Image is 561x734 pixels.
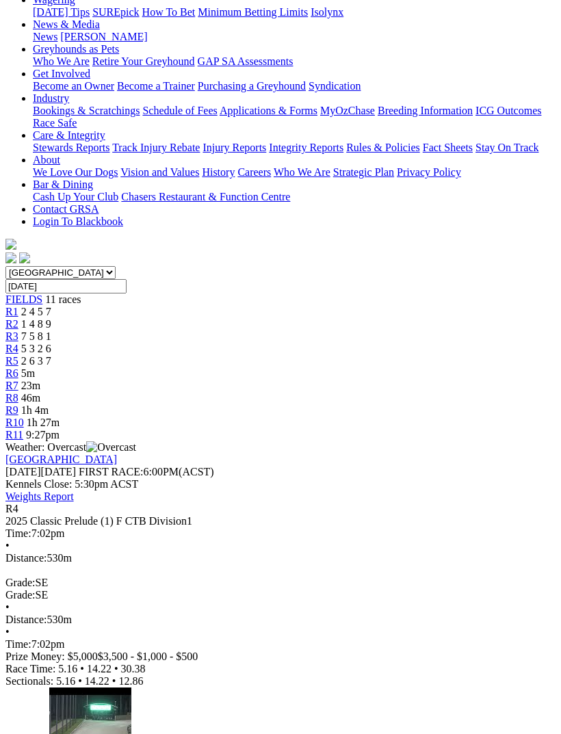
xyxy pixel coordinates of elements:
[33,105,140,116] a: Bookings & Scratchings
[60,31,147,42] a: [PERSON_NAME]
[5,552,556,564] div: 530m
[21,392,40,404] span: 46m
[198,6,308,18] a: Minimum Betting Limits
[45,293,81,305] span: 11 races
[5,380,18,391] a: R7
[274,166,330,178] a: Who We Are
[5,392,18,404] a: R8
[92,55,195,67] a: Retire Your Greyhound
[5,429,23,441] a: R11
[5,441,136,453] span: Weather: Overcast
[85,675,109,687] span: 14.22
[21,355,51,367] span: 2 6 3 7
[475,142,538,153] a: Stay On Track
[33,43,119,55] a: Greyhounds as Pets
[33,55,90,67] a: Who We Are
[142,6,196,18] a: How To Bet
[5,651,556,663] div: Prize Money: $5,000
[5,527,556,540] div: 7:02pm
[5,478,556,490] div: Kennels Close: 5:30pm ACST
[33,105,556,129] div: Industry
[79,466,143,477] span: FIRST RACE:
[21,330,51,342] span: 7 5 8 1
[33,117,77,129] a: Race Safe
[5,330,18,342] a: R3
[87,663,112,674] span: 14.22
[112,675,116,687] span: •
[5,306,18,317] a: R1
[33,142,109,153] a: Stewards Reports
[5,552,47,564] span: Distance:
[33,154,60,166] a: About
[121,191,290,202] a: Chasers Restaurant & Function Centre
[5,663,55,674] span: Race Time:
[121,663,146,674] span: 30.38
[5,454,117,465] a: [GEOGRAPHIC_DATA]
[120,166,199,178] a: Vision and Values
[423,142,473,153] a: Fact Sheets
[142,105,217,116] a: Schedule of Fees
[5,638,556,651] div: 7:02pm
[5,527,31,539] span: Time:
[5,515,556,527] div: 2025 Classic Prelude (1) F CTB Division1
[33,191,556,203] div: Bar & Dining
[5,279,127,293] input: Select date
[33,6,90,18] a: [DATE] Tips
[78,675,82,687] span: •
[33,68,90,79] a: Get Involved
[5,540,10,551] span: •
[5,589,556,601] div: SE
[98,651,198,662] span: $3,500 - $1,000 - $500
[237,166,271,178] a: Careers
[198,55,293,67] a: GAP SA Assessments
[21,367,35,379] span: 5m
[5,404,18,416] a: R9
[26,429,60,441] span: 9:27pm
[118,675,143,687] span: 12.86
[21,343,51,354] span: 5 3 2 6
[33,166,556,179] div: About
[5,503,18,514] span: R4
[5,601,10,613] span: •
[311,6,343,18] a: Isolynx
[5,577,36,588] span: Grade:
[5,343,18,354] a: R4
[5,577,556,589] div: SE
[33,80,556,92] div: Get Involved
[5,293,42,305] a: FIELDS
[114,663,118,674] span: •
[346,142,420,153] a: Rules & Policies
[203,142,266,153] a: Injury Reports
[378,105,473,116] a: Breeding Information
[5,466,41,477] span: [DATE]
[269,142,343,153] a: Integrity Reports
[5,367,18,379] a: R6
[58,663,77,674] span: 5.16
[220,105,317,116] a: Applications & Forms
[33,31,556,43] div: News & Media
[33,203,99,215] a: Contact GRSA
[5,417,24,428] a: R10
[5,589,36,601] span: Grade:
[21,318,51,330] span: 1 4 8 9
[33,129,105,141] a: Care & Integrity
[5,490,74,502] a: Weights Report
[5,355,18,367] a: R5
[56,675,75,687] span: 5.16
[5,614,47,625] span: Distance:
[5,252,16,263] img: facebook.svg
[33,31,57,42] a: News
[475,105,541,116] a: ICG Outcomes
[19,252,30,263] img: twitter.svg
[5,638,31,650] span: Time:
[117,80,195,92] a: Become a Trainer
[5,466,76,477] span: [DATE]
[80,663,84,674] span: •
[333,166,394,178] a: Strategic Plan
[33,166,118,178] a: We Love Our Dogs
